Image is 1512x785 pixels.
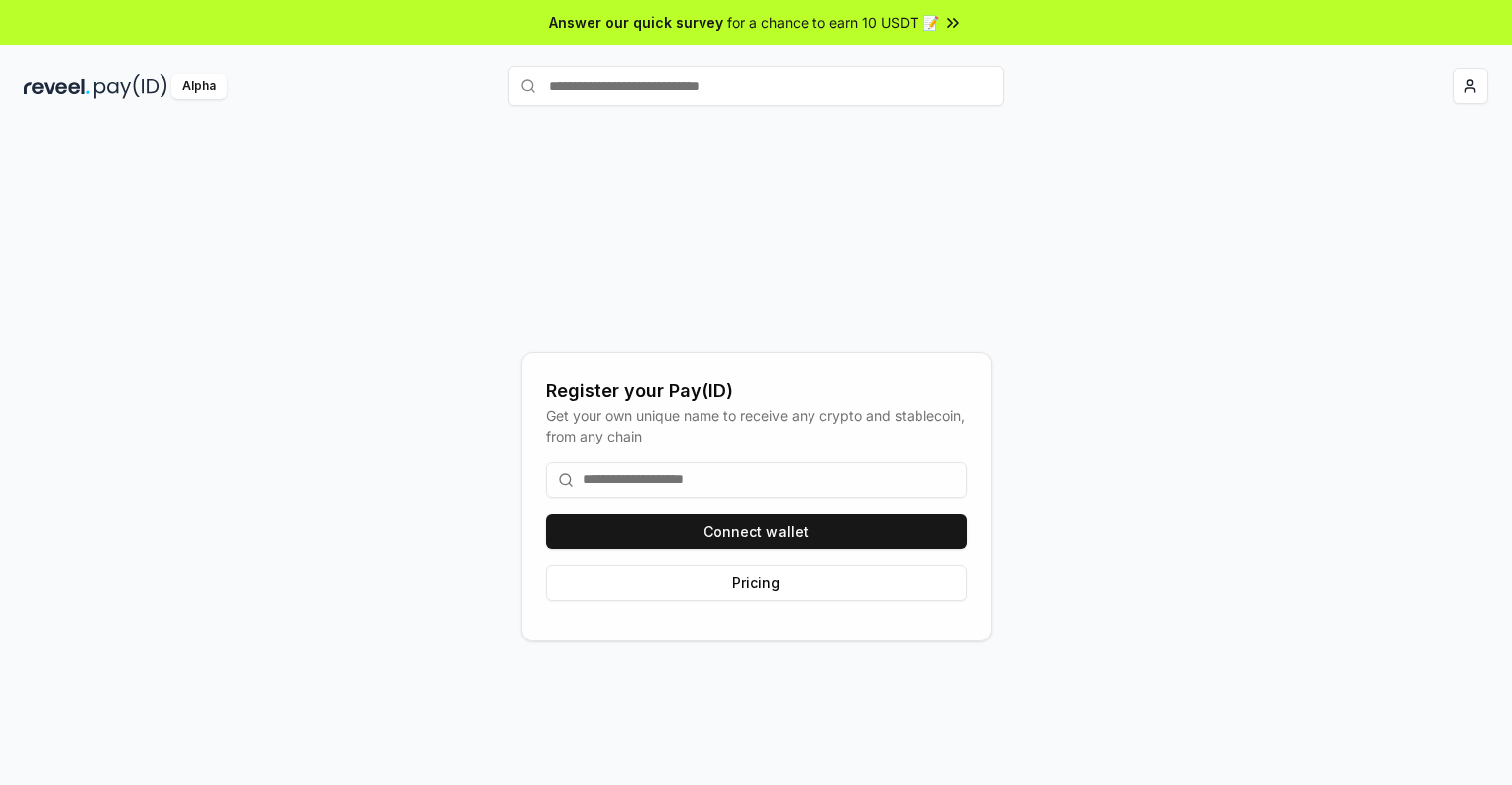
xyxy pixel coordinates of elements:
div: Alpha [171,74,227,99]
span: Answer our quick survey [549,12,723,33]
button: Pricing [546,565,967,601]
div: Get your own unique name to receive any crypto and stablecoin, from any chain [546,405,967,446]
img: pay_id [94,74,167,99]
div: Register your Pay(ID) [546,377,967,405]
button: Connect wallet [546,514,967,549]
img: reveel_dark [24,74,90,99]
span: for a chance to earn 10 USDT 📝 [727,12,939,33]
